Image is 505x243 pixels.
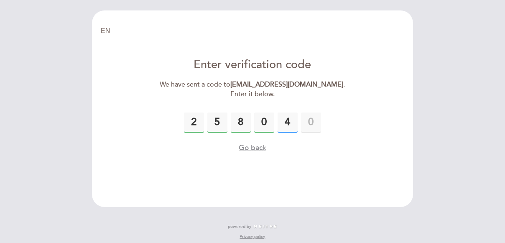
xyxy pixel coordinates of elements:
button: Go back [239,143,266,153]
div: Enter verification code [157,57,349,73]
span: powered by [228,224,251,230]
input: 0 [301,113,321,133]
a: powered by [228,224,277,230]
img: MEITRE [253,225,277,229]
strong: [EMAIL_ADDRESS][DOMAIN_NAME] [230,80,343,89]
input: 0 [254,113,274,133]
input: 0 [184,113,204,133]
a: Privacy policy [240,234,265,240]
input: 0 [207,113,227,133]
input: 0 [231,113,251,133]
input: 0 [278,113,298,133]
div: We have sent a code to . Enter it below. [157,80,349,99]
